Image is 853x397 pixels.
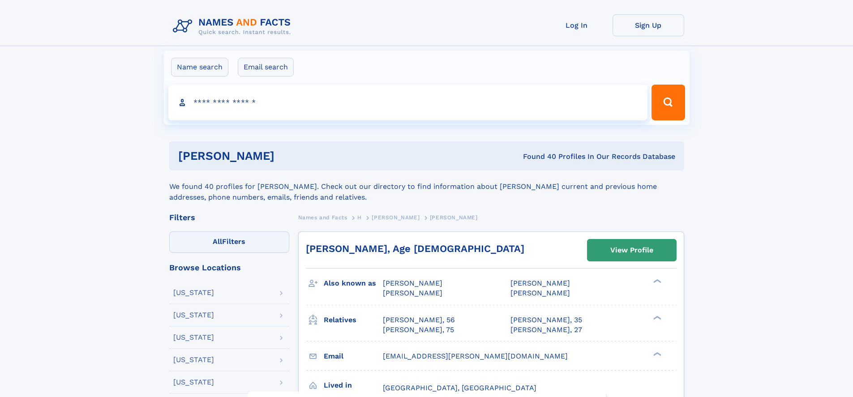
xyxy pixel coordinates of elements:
[238,58,294,77] label: Email search
[383,289,442,297] span: [PERSON_NAME]
[587,239,676,261] a: View Profile
[169,14,298,38] img: Logo Names and Facts
[324,349,383,364] h3: Email
[651,315,662,320] div: ❯
[383,279,442,287] span: [PERSON_NAME]
[169,264,289,272] div: Browse Locations
[383,315,455,325] a: [PERSON_NAME], 56
[613,14,684,36] a: Sign Up
[430,214,478,221] span: [PERSON_NAME]
[173,312,214,319] div: [US_STATE]
[510,289,570,297] span: [PERSON_NAME]
[510,315,582,325] a: [PERSON_NAME], 35
[173,334,214,341] div: [US_STATE]
[510,279,570,287] span: [PERSON_NAME]
[171,58,228,77] label: Name search
[651,351,662,357] div: ❯
[651,278,662,284] div: ❯
[306,243,524,254] a: [PERSON_NAME], Age [DEMOGRAPHIC_DATA]
[372,214,420,221] span: [PERSON_NAME]
[372,212,420,223] a: [PERSON_NAME]
[173,356,214,363] div: [US_STATE]
[173,289,214,296] div: [US_STATE]
[383,352,568,360] span: [EMAIL_ADDRESS][PERSON_NAME][DOMAIN_NAME]
[510,325,582,335] a: [PERSON_NAME], 27
[610,240,653,260] div: View Profile
[357,214,362,221] span: H
[298,212,347,223] a: Names and Facts
[383,325,454,335] a: [PERSON_NAME], 75
[169,171,684,203] div: We found 40 profiles for [PERSON_NAME]. Check out our directory to find information about [PERSON...
[399,152,675,162] div: Found 40 Profiles In Our Records Database
[324,378,383,393] h3: Lived in
[383,384,536,392] span: [GEOGRAPHIC_DATA], [GEOGRAPHIC_DATA]
[324,276,383,291] h3: Also known as
[173,379,214,386] div: [US_STATE]
[357,212,362,223] a: H
[213,237,222,246] span: All
[652,85,685,120] button: Search Button
[178,150,399,162] h1: [PERSON_NAME]
[324,312,383,328] h3: Relatives
[168,85,648,120] input: search input
[169,213,289,222] div: Filters
[541,14,613,36] a: Log In
[169,231,289,253] label: Filters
